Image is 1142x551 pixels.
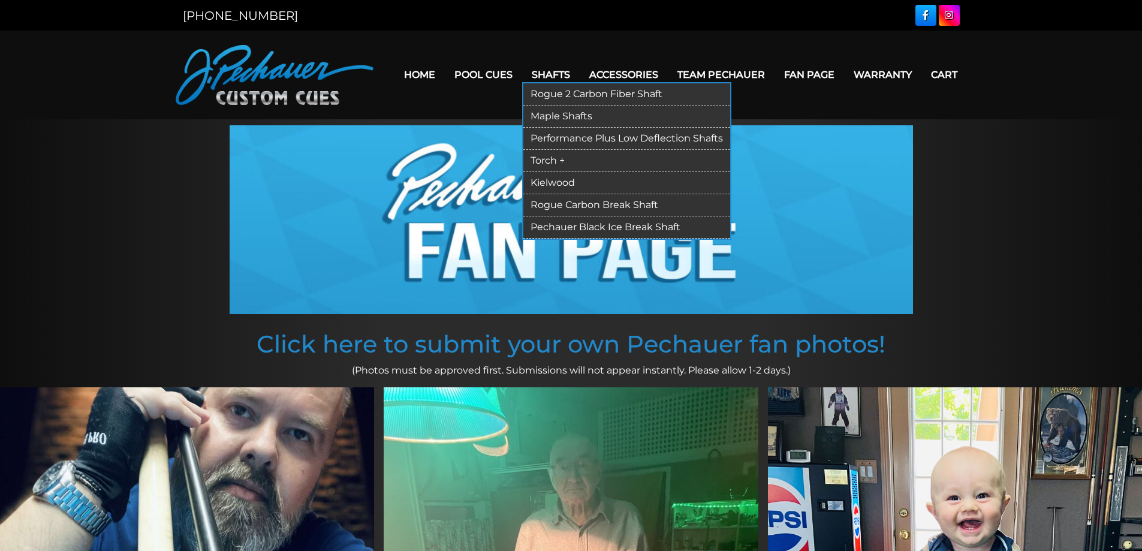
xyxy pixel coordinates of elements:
a: Pool Cues [445,59,522,90]
a: Maple Shafts [523,106,730,128]
a: Kielwood [523,172,730,194]
a: Team Pechauer [668,59,775,90]
a: Rogue Carbon Break Shaft [523,194,730,216]
a: Home [394,59,445,90]
a: Warranty [844,59,921,90]
a: Pechauer Black Ice Break Shaft [523,216,730,239]
a: Cart [921,59,967,90]
a: [PHONE_NUMBER] [183,8,298,23]
a: Torch + [523,150,730,172]
a: Click here to submit your own Pechauer fan photos! [257,329,885,359]
a: Rogue 2 Carbon Fiber Shaft [523,83,730,106]
img: Pechauer Custom Cues [176,45,373,105]
a: Performance Plus Low Deflection Shafts [523,128,730,150]
a: Accessories [580,59,668,90]
a: Fan Page [775,59,844,90]
a: Shafts [522,59,580,90]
